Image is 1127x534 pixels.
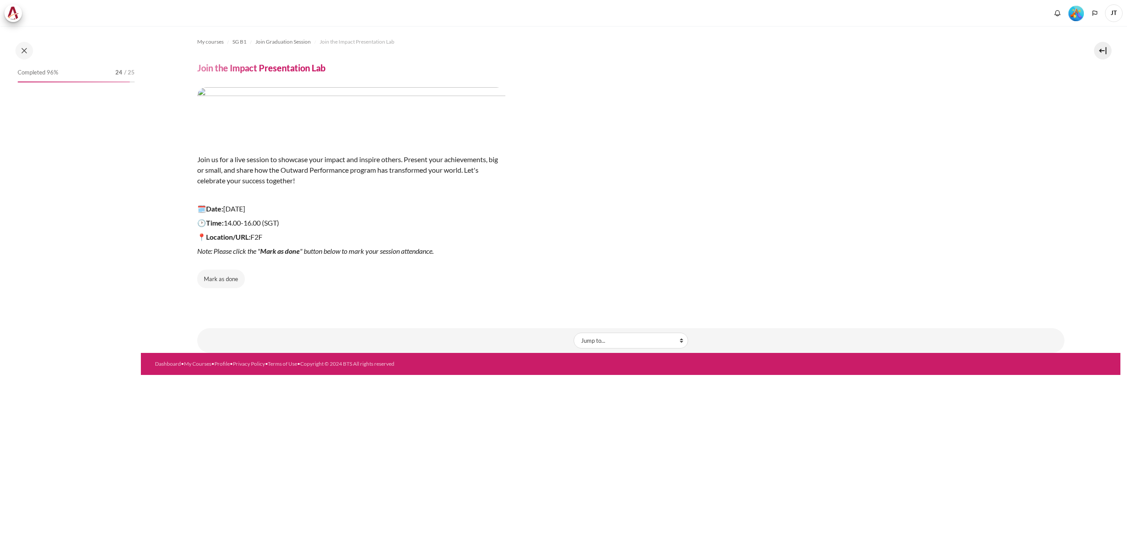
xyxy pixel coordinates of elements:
a: Level #5 [1065,5,1087,21]
span: JT [1105,4,1123,22]
button: Languages [1088,7,1101,20]
span: 24 [115,68,122,77]
span: 14.00-16.00 (SGT) [197,219,279,227]
span: / 25 [124,68,135,77]
strong: 📍Location/URL: [197,233,250,241]
div: Show notification window with no new notifications [1051,7,1064,20]
button: Mark Join the Impact Presentation Lab as done [197,270,245,288]
nav: Navigation bar [197,35,1064,49]
strong: Mark as done [260,247,300,255]
span: Join us for a live session to showcase your impact and inspire others. Present your achievements,... [197,155,498,185]
a: My courses [197,37,224,47]
a: Profile [214,360,230,367]
strong: 🕑Time: [197,219,224,227]
div: • • • • • [155,360,692,368]
div: 96% [18,82,130,82]
a: Terms of Use [268,360,297,367]
section: Content [141,26,1120,353]
a: SG B1 [232,37,247,47]
a: User menu [1105,4,1123,22]
a: Architeck Architeck [4,4,26,22]
a: Join Graduation Session [255,37,311,47]
iframe: Join the Impact Presentation Lab [197,301,1064,302]
a: Join the Impact Presentation Lab [320,37,394,47]
span: Join Graduation Session [255,38,311,46]
a: My Courses [184,360,211,367]
img: Architeck [7,7,19,20]
div: Level #5 [1068,5,1084,21]
span: Join the Impact Presentation Lab [320,38,394,46]
a: Privacy Policy [233,360,265,367]
em: Note: Please click the " " button below to mark your session attendance. [197,247,434,255]
img: Level #5 [1068,6,1084,21]
span: Completed 96% [18,68,58,77]
p: [DATE] [197,204,505,214]
p: F2F [197,232,505,242]
h4: Join the Impact Presentation Lab [197,62,325,74]
a: Copyright © 2024 BTS All rights reserved [300,360,394,367]
span: SG B1 [232,38,247,46]
span: My courses [197,38,224,46]
strong: 🗓️Date: [197,204,223,213]
a: Dashboard [155,360,181,367]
